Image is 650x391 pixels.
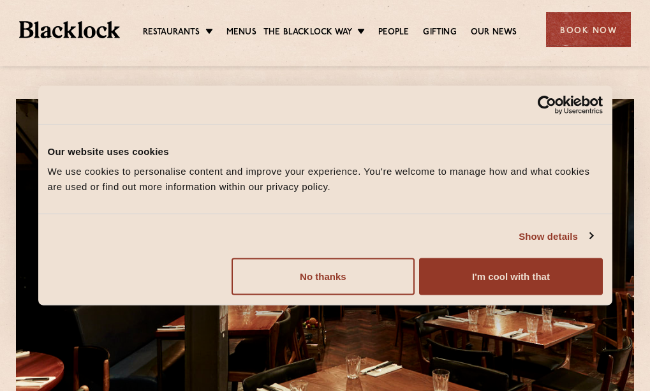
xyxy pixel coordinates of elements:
[378,26,409,40] a: People
[419,258,602,295] button: I'm cool with that
[48,144,603,159] div: Our website uses cookies
[19,21,120,38] img: BL_Textured_Logo-footer-cropped.svg
[263,26,352,40] a: The Blacklock Way
[143,26,200,40] a: Restaurants
[226,26,256,40] a: Menus
[48,164,603,195] div: We use cookies to personalise content and improve your experience. You're welcome to manage how a...
[546,12,631,47] div: Book Now
[491,95,603,114] a: Usercentrics Cookiebot - opens in a new window
[423,26,456,40] a: Gifting
[471,26,517,40] a: Our News
[519,228,593,244] a: Show details
[232,258,415,295] button: No thanks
